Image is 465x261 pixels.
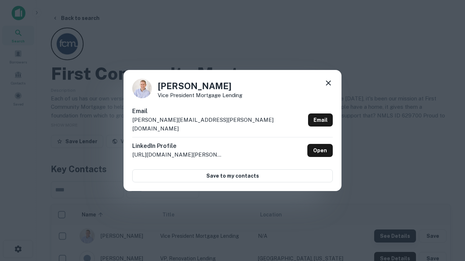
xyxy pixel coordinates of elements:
p: [PERSON_NAME][EMAIL_ADDRESS][PERSON_NAME][DOMAIN_NAME] [132,116,305,133]
a: Open [307,144,333,157]
h6: Email [132,107,305,116]
a: Email [308,113,333,127]
p: [URL][DOMAIN_NAME][PERSON_NAME] [132,150,223,159]
button: Save to my contacts [132,169,333,182]
img: 1520878720083 [132,79,152,98]
p: Vice President Mortgage Lending [158,92,242,98]
iframe: Chat Widget [429,203,465,238]
h4: [PERSON_NAME] [158,79,242,92]
h6: LinkedIn Profile [132,142,223,150]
